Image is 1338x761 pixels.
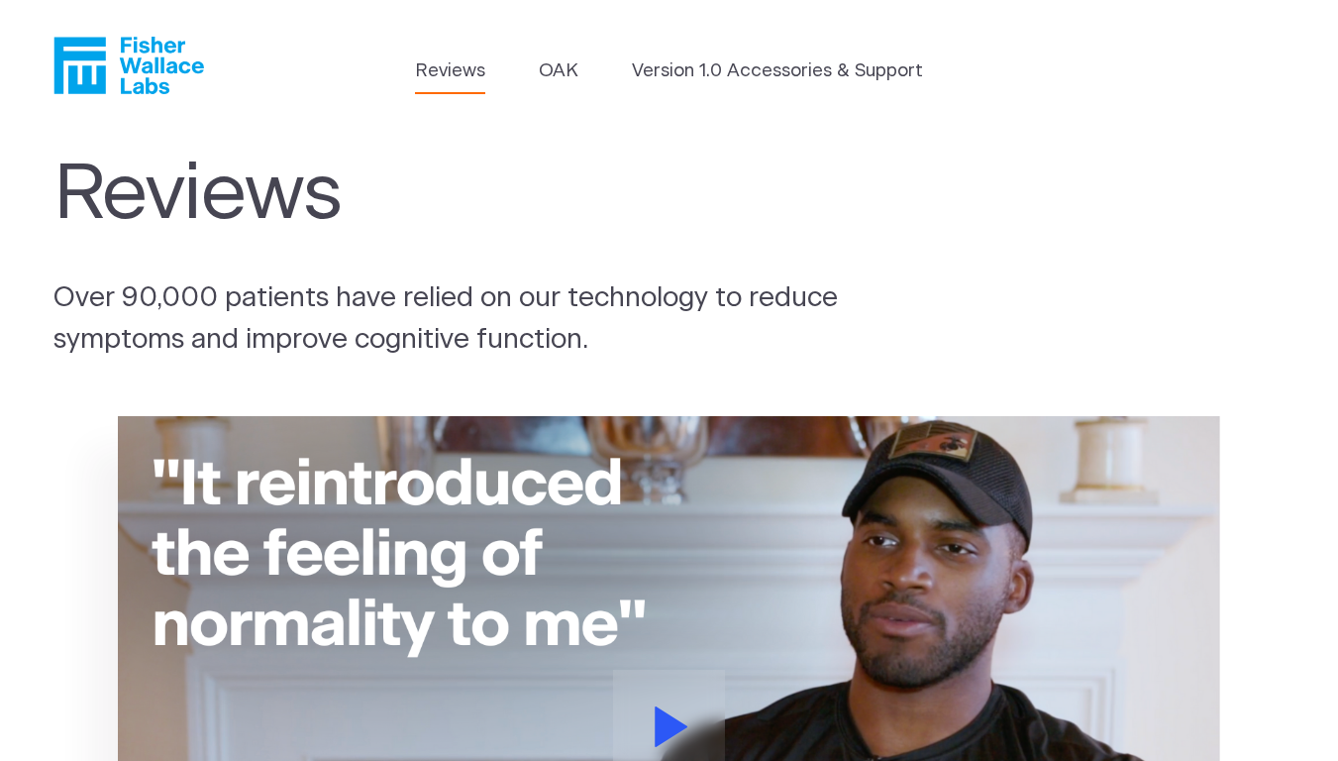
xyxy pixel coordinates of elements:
p: Over 90,000 patients have relied on our technology to reduce symptoms and improve cognitive funct... [53,278,919,362]
h1: Reviews [53,150,877,241]
a: Version 1.0 Accessories & Support [632,57,923,85]
a: Reviews [415,57,485,85]
a: Fisher Wallace [53,37,204,94]
a: OAK [539,57,578,85]
svg: Play [655,707,688,747]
